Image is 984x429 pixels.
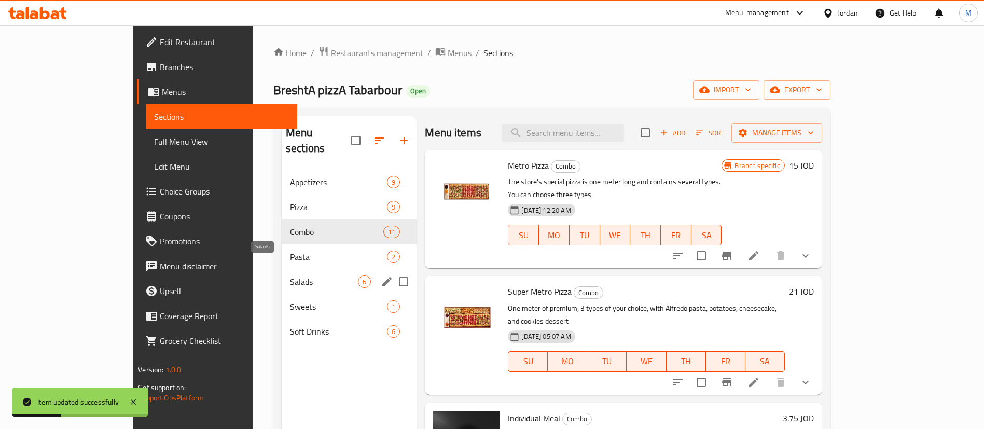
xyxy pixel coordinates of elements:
[154,160,289,173] span: Edit Menu
[838,7,858,19] div: Jordan
[384,227,399,237] span: 11
[311,47,314,59] li: /
[508,175,722,201] p: The store's special pizza is one meter long and contains several types. You can choose three types
[710,354,741,369] span: FR
[694,125,727,141] button: Sort
[483,47,513,59] span: Sections
[290,325,387,338] span: Soft Drinks
[630,225,661,245] button: TH
[604,228,627,243] span: WE
[290,176,387,188] span: Appetizers
[138,391,204,405] a: Support.OpsPlatform
[740,127,814,140] span: Manage items
[154,110,289,123] span: Sections
[570,225,600,245] button: TU
[138,381,186,394] span: Get support on:
[563,413,591,425] span: Combo
[517,205,575,215] span: [DATE] 12:20 AM
[433,284,500,351] img: Super Metro Pizza
[696,228,718,243] span: SA
[367,128,392,153] span: Sort sections
[574,228,596,243] span: TU
[508,410,560,426] span: Individual Meal
[290,201,387,213] span: Pizza
[138,363,163,377] span: Version:
[137,254,297,279] a: Menu disclaimer
[656,125,689,141] span: Add item
[37,396,119,408] div: Item updated successfully
[137,328,297,353] a: Grocery Checklist
[508,158,549,173] span: Metro Pizza
[539,225,570,245] button: MO
[508,284,572,299] span: Super Metro Pizza
[137,279,297,303] a: Upsell
[160,235,289,247] span: Promotions
[747,250,760,262] a: Edit menu item
[627,351,666,372] button: WE
[551,160,580,173] div: Combo
[160,36,289,48] span: Edit Restaurant
[137,79,297,104] a: Menus
[383,226,400,238] div: items
[701,84,751,96] span: import
[745,351,785,372] button: SA
[574,287,603,299] span: Combo
[387,251,400,263] div: items
[137,303,297,328] a: Coverage Report
[160,61,289,73] span: Branches
[406,85,430,98] div: Open
[659,127,687,139] span: Add
[574,286,603,299] div: Combo
[387,252,399,262] span: 2
[387,302,399,312] span: 1
[448,47,472,59] span: Menus
[793,243,818,268] button: show more
[551,160,580,172] span: Combo
[671,354,702,369] span: TH
[286,125,351,156] h2: Menu sections
[146,129,297,154] a: Full Menu View
[318,46,423,60] a: Restaurants management
[273,78,402,102] span: BreshtA pizzA Tabarbour
[137,54,297,79] a: Branches
[706,351,745,372] button: FR
[160,285,289,297] span: Upsell
[146,104,297,129] a: Sections
[666,243,690,268] button: sort-choices
[273,46,830,60] nav: breadcrumb
[290,300,387,313] span: Sweets
[435,46,472,60] a: Menus
[667,351,706,372] button: TH
[693,80,759,100] button: import
[799,376,812,389] svg: Show Choices
[691,225,722,245] button: SA
[387,201,400,213] div: items
[282,165,417,348] nav: Menu sections
[689,125,731,141] span: Sort items
[789,284,814,299] h6: 21 JOD
[656,125,689,141] button: Add
[392,128,417,153] button: Add section
[290,275,358,288] span: Salads
[600,225,631,245] button: WE
[387,300,400,313] div: items
[512,354,544,369] span: SU
[406,87,430,95] span: Open
[137,229,297,254] a: Promotions
[290,251,387,263] div: Pasta
[552,354,583,369] span: MO
[358,277,370,287] span: 6
[789,158,814,173] h6: 15 JOD
[290,226,383,238] span: Combo
[160,185,289,198] span: Choice Groups
[282,195,417,219] div: Pizza9
[387,325,400,338] div: items
[387,202,399,212] span: 9
[783,411,814,425] h6: 3.75 JOD
[282,294,417,319] div: Sweets1
[154,135,289,148] span: Full Menu View
[160,310,289,322] span: Coverage Report
[508,225,539,245] button: SU
[146,154,297,179] a: Edit Menu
